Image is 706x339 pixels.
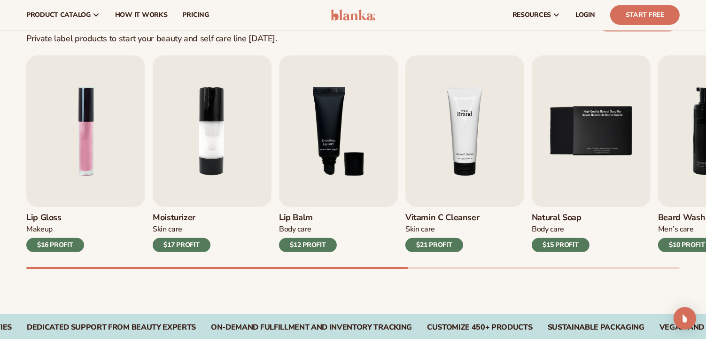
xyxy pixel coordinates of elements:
h3: Lip Balm [279,213,337,223]
a: 2 / 9 [153,55,272,252]
div: CUSTOMIZE 450+ PRODUCTS [427,323,533,332]
div: On-Demand Fulfillment and Inventory Tracking [211,323,412,332]
span: LOGIN [575,11,595,19]
h3: Vitamin C Cleanser [405,213,480,223]
div: Body Care [279,224,337,234]
div: $21 PROFIT [405,238,463,252]
a: 5 / 9 [532,55,651,252]
div: Open Intercom Messenger [674,307,696,330]
a: 4 / 9 [405,55,524,252]
img: logo [331,9,375,21]
a: 3 / 9 [279,55,398,252]
img: Shopify Image 5 [405,55,524,207]
div: SUSTAINABLE PACKAGING [548,323,644,332]
div: $15 PROFIT [532,238,590,252]
div: $16 PROFIT [26,238,84,252]
div: Private label products to start your beauty and self care line [DATE]. [26,34,277,44]
div: Makeup [26,224,84,234]
span: How It Works [115,11,168,19]
h3: Moisturizer [153,213,210,223]
div: Skin Care [405,224,480,234]
span: pricing [182,11,209,19]
div: $12 PROFIT [279,238,337,252]
div: Skin Care [153,224,210,234]
a: Start Free [610,5,680,25]
div: Dedicated Support From Beauty Experts [27,323,196,332]
span: resources [512,11,551,19]
a: 1 / 9 [26,55,145,252]
div: Body Care [532,224,590,234]
div: $17 PROFIT [153,238,210,252]
h3: Natural Soap [532,213,590,223]
h3: Lip Gloss [26,213,84,223]
span: product catalog [26,11,91,19]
